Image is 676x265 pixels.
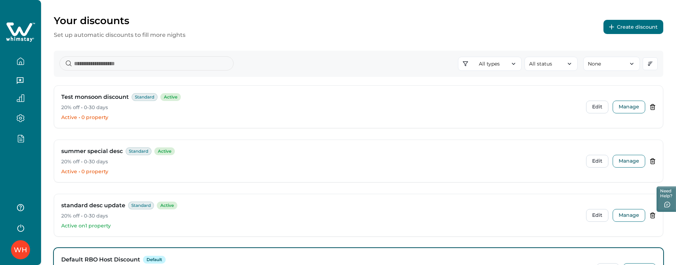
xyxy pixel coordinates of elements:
span: Standard [132,93,157,101]
p: 20% off • 0-30 days [61,213,580,220]
p: Your discounts [54,15,185,27]
p: 20% off • 0-30 days [61,158,580,165]
h3: standard desc update [61,201,125,210]
p: Active • 0 property [61,168,580,175]
button: Manage [613,209,645,222]
span: Default [143,256,166,264]
button: Edit [586,101,608,113]
p: 20% off • 0-30 days [61,104,580,111]
button: Manage [613,155,645,168]
h3: Test monsoon discount [61,93,129,101]
span: Active [160,93,181,101]
h3: summer special desc [61,147,123,156]
p: Set up automatic discounts to fill more nights [54,31,185,39]
button: Create discount [603,20,663,34]
p: Active on 1 property [61,222,580,230]
span: Active [154,147,175,155]
span: Active [157,202,177,209]
button: Manage [613,101,645,113]
span: Standard [126,147,151,155]
h3: Default RBO Host Discount [61,255,140,264]
p: Active • 0 property [61,114,580,121]
span: Standard [128,202,154,209]
button: Edit [586,155,608,168]
div: Whimstay Host [14,241,27,258]
button: Edit [586,209,608,222]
